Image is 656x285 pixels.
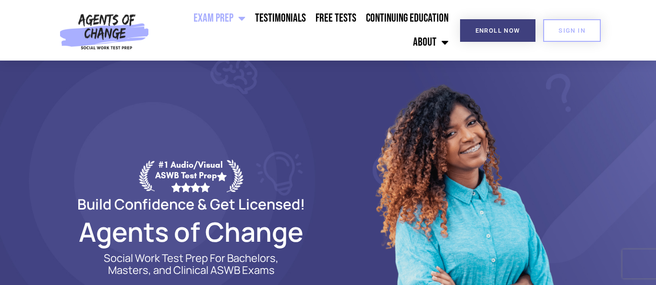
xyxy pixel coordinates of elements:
h2: Agents of Change [54,221,328,243]
h2: Build Confidence & Get Licensed! [54,197,328,211]
a: Testimonials [250,6,311,30]
nav: Menu [153,6,453,54]
span: SIGN IN [559,27,585,34]
a: Enroll Now [460,19,535,42]
div: #1 Audio/Visual ASWB Test Prep [155,160,227,192]
a: About [408,30,453,54]
a: Free Tests [311,6,361,30]
a: SIGN IN [543,19,601,42]
a: Exam Prep [189,6,250,30]
p: Social Work Test Prep For Bachelors, Masters, and Clinical ASWB Exams [93,252,290,276]
span: Enroll Now [475,27,520,34]
a: Continuing Education [361,6,453,30]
